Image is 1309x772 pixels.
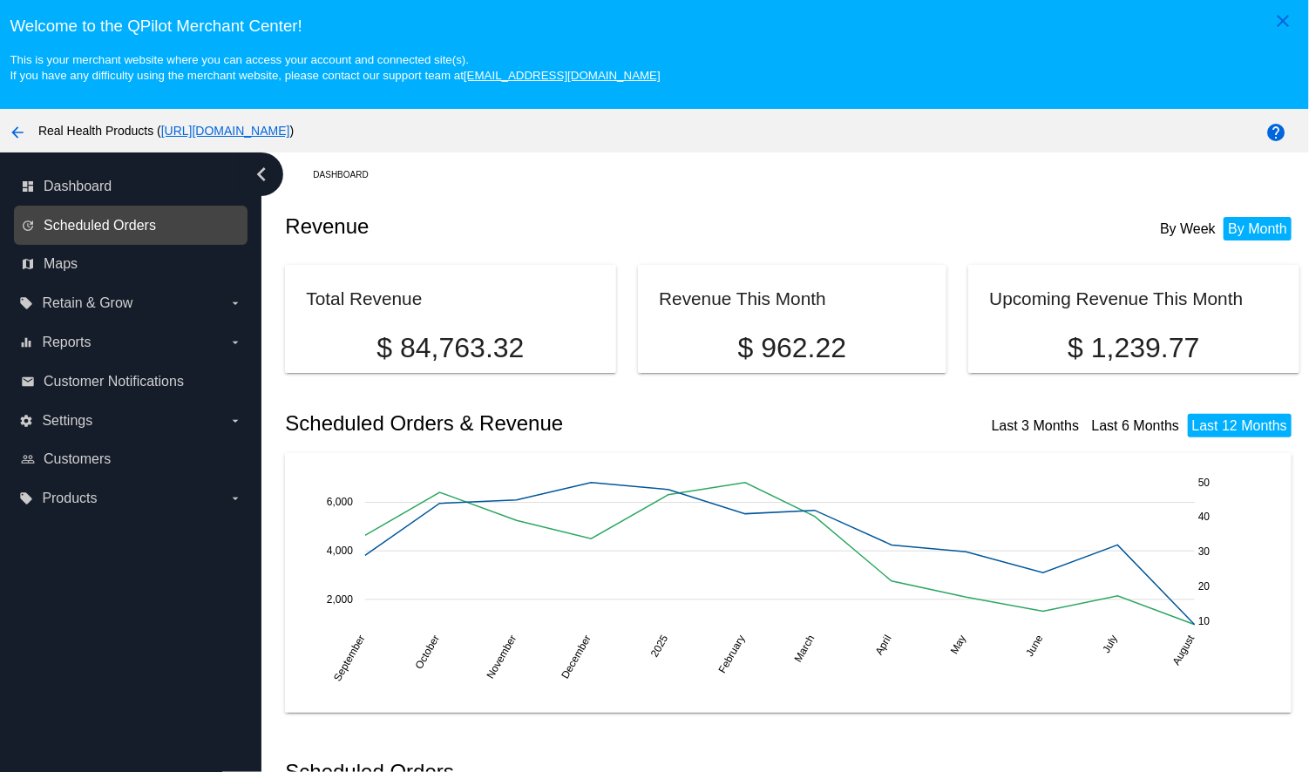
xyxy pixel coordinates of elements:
text: 10 [1198,615,1211,627]
text: 50 [1198,477,1211,489]
text: April [873,633,894,658]
text: December [560,633,594,681]
text: September [332,633,368,684]
a: Last 12 Months [1192,418,1287,433]
i: arrow_drop_down [228,491,242,505]
i: equalizer [19,335,33,349]
li: By Week [1156,217,1220,240]
text: 2,000 [327,593,353,606]
i: local_offer [19,491,33,505]
i: people_outline [21,452,35,466]
text: March [792,633,817,665]
text: 4,000 [327,545,353,557]
text: February [716,633,748,676]
span: Retain & Grow [42,295,132,311]
h2: Total Revenue [306,288,422,308]
i: arrow_drop_down [228,414,242,428]
span: Customer Notifications [44,374,184,389]
i: dashboard [21,179,35,193]
span: Maps [44,256,78,272]
h2: Revenue [285,214,792,239]
p: $ 962.22 [659,332,925,364]
a: Dashboard [313,161,383,188]
a: Last 6 Months [1092,418,1180,433]
a: update Scheduled Orders [21,212,242,240]
p: $ 1,239.77 [989,332,1278,364]
i: email [21,375,35,389]
text: May [948,633,968,657]
span: Products [42,491,97,506]
span: Reports [42,335,91,350]
text: November [485,633,519,681]
a: map Maps [21,250,242,278]
i: update [21,219,35,233]
span: Settings [42,413,92,429]
li: By Month [1224,217,1292,240]
h2: Revenue This Month [659,288,826,308]
text: 20 [1198,580,1211,593]
i: chevron_left [248,160,275,188]
span: Customers [44,451,111,467]
span: Scheduled Orders [44,218,156,234]
i: arrow_drop_down [228,296,242,310]
i: local_offer [19,296,33,310]
h2: Scheduled Orders & Revenue [285,411,792,436]
p: $ 84,763.32 [306,332,594,364]
text: 2025 [648,633,671,659]
a: dashboard Dashboard [21,173,242,200]
h2: Upcoming Revenue This Month [989,288,1243,308]
text: June [1024,633,1046,659]
a: email Customer Notifications [21,368,242,396]
text: 40 [1198,511,1211,524]
i: settings [19,414,33,428]
mat-icon: close [1272,10,1293,31]
mat-icon: arrow_back [7,122,28,143]
span: Real Health Products ( ) [38,124,294,138]
text: 6,000 [327,497,353,509]
text: July [1101,633,1121,655]
i: map [21,257,35,271]
a: Last 3 Months [992,418,1080,433]
a: [URL][DOMAIN_NAME] [161,124,290,138]
mat-icon: help [1266,122,1287,143]
small: This is your merchant website where you can access your account and connected site(s). If you hav... [10,53,660,82]
h3: Welcome to the QPilot Merchant Center! [10,17,1299,36]
text: 30 [1198,545,1211,558]
a: [EMAIL_ADDRESS][DOMAIN_NAME] [464,69,661,82]
span: Dashboard [44,179,112,194]
text: October [413,633,442,672]
i: arrow_drop_down [228,335,242,349]
text: August [1170,633,1197,667]
a: people_outline Customers [21,445,242,473]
